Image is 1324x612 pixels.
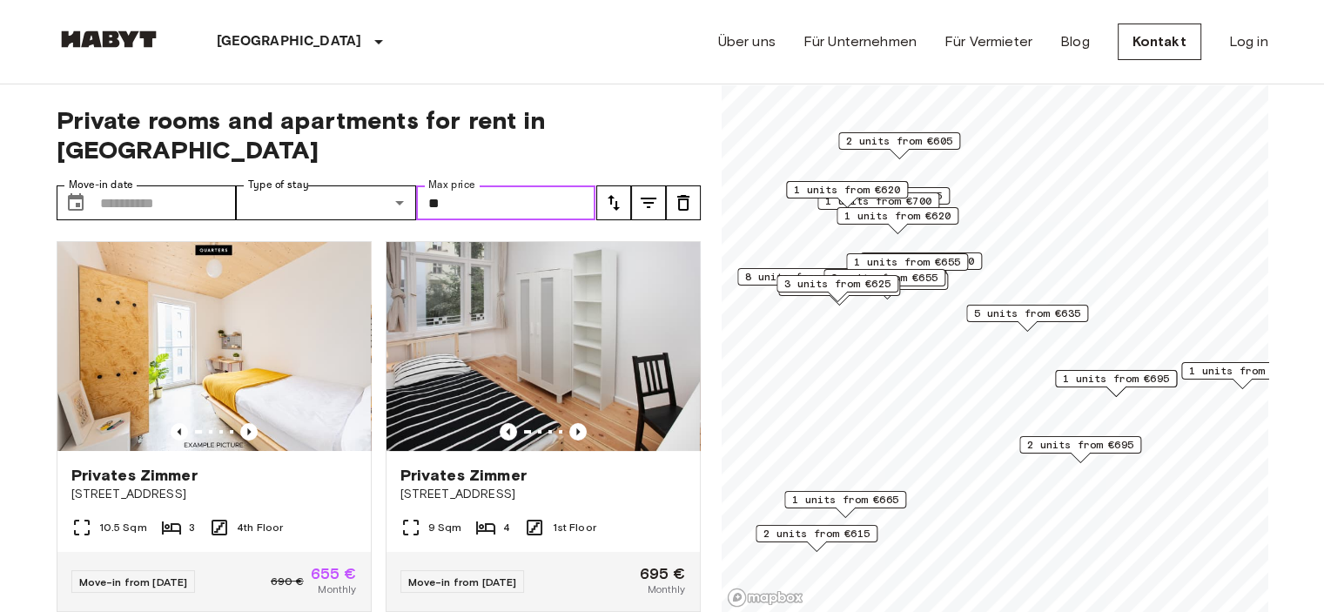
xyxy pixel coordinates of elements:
span: 2 units from €655 [831,270,938,286]
div: Map marker [778,279,900,306]
div: Map marker [837,207,958,234]
div: Map marker [860,252,982,279]
div: Map marker [1019,436,1141,463]
div: Map marker [756,525,877,552]
span: 1 units from €655 [854,254,960,270]
span: 1 units from €620 [794,182,900,198]
p: [GEOGRAPHIC_DATA] [217,31,362,52]
a: Log in [1229,31,1268,52]
span: 2 units from €655 [836,188,942,204]
span: [STREET_ADDRESS] [400,486,686,503]
button: tune [631,185,666,220]
span: 1 units from €645 [1189,363,1295,379]
div: Map marker [838,132,960,159]
div: Map marker [784,491,906,518]
span: 1 units from €700 [825,193,931,209]
a: Blog [1060,31,1090,52]
span: [STREET_ADDRESS] [71,486,357,503]
div: Map marker [828,187,950,214]
span: 3 units from €625 [784,276,891,292]
span: Privates Zimmer [400,465,527,486]
label: Max price [428,178,475,192]
span: 3 [189,520,195,535]
div: Map marker [737,268,859,295]
div: Map marker [823,269,945,296]
button: tune [596,185,631,220]
div: Map marker [966,305,1088,332]
span: 10.5 Sqm [99,520,147,535]
div: Map marker [846,253,968,280]
button: Previous image [171,423,188,441]
span: Move-in from [DATE] [408,575,517,588]
span: 1 units from €665 [792,492,898,508]
button: Previous image [240,423,258,441]
span: 1 units from €700 [868,253,974,269]
a: Kontakt [1118,24,1201,60]
span: 1st Floor [552,520,595,535]
span: Private rooms and apartments for rent in [GEOGRAPHIC_DATA] [57,105,701,165]
div: Map marker [1181,362,1303,389]
div: Map marker [826,272,948,299]
div: Map marker [776,275,898,302]
div: Map marker [817,192,939,219]
span: 2 units from €695 [1027,437,1133,453]
button: Previous image [500,423,517,441]
span: Monthly [647,582,685,597]
span: 4th Floor [237,520,283,535]
a: Für Unternehmen [803,31,917,52]
button: Choose date [58,185,93,220]
a: Mapbox logo [727,588,803,608]
span: Privates Zimmer [71,465,198,486]
span: 5 units from €635 [974,306,1080,321]
a: Über uns [718,31,776,52]
span: 2 units from €615 [763,526,870,541]
label: Type of stay [248,178,309,192]
span: 690 € [271,574,304,589]
button: tune [666,185,701,220]
a: Marketing picture of unit DE-01-232-03MPrevious imagePrevious imagePrivates Zimmer[STREET_ADDRESS... [386,241,701,612]
img: Habyt [57,30,161,48]
img: Marketing picture of unit DE-01-232-03M [386,242,700,451]
img: Marketing picture of unit DE-01-07-009-02Q [57,242,371,451]
span: 695 € [640,566,686,582]
a: Für Vermieter [944,31,1032,52]
button: Previous image [569,423,587,441]
span: 655 € [311,566,357,582]
span: 1 units from €695 [1063,371,1169,387]
span: 8 units from €655 [745,269,851,285]
a: Marketing picture of unit DE-01-07-009-02QPrevious imagePrevious imagePrivates Zimmer[STREET_ADDR... [57,241,372,612]
div: Map marker [786,181,908,208]
span: Monthly [318,582,356,597]
span: 2 units from €605 [846,133,952,149]
label: Move-in date [69,178,133,192]
span: 9 Sqm [428,520,462,535]
div: Map marker [1055,370,1177,397]
span: 1 units from €620 [844,208,951,224]
span: 4 [503,520,510,535]
span: Move-in from [DATE] [79,575,188,588]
